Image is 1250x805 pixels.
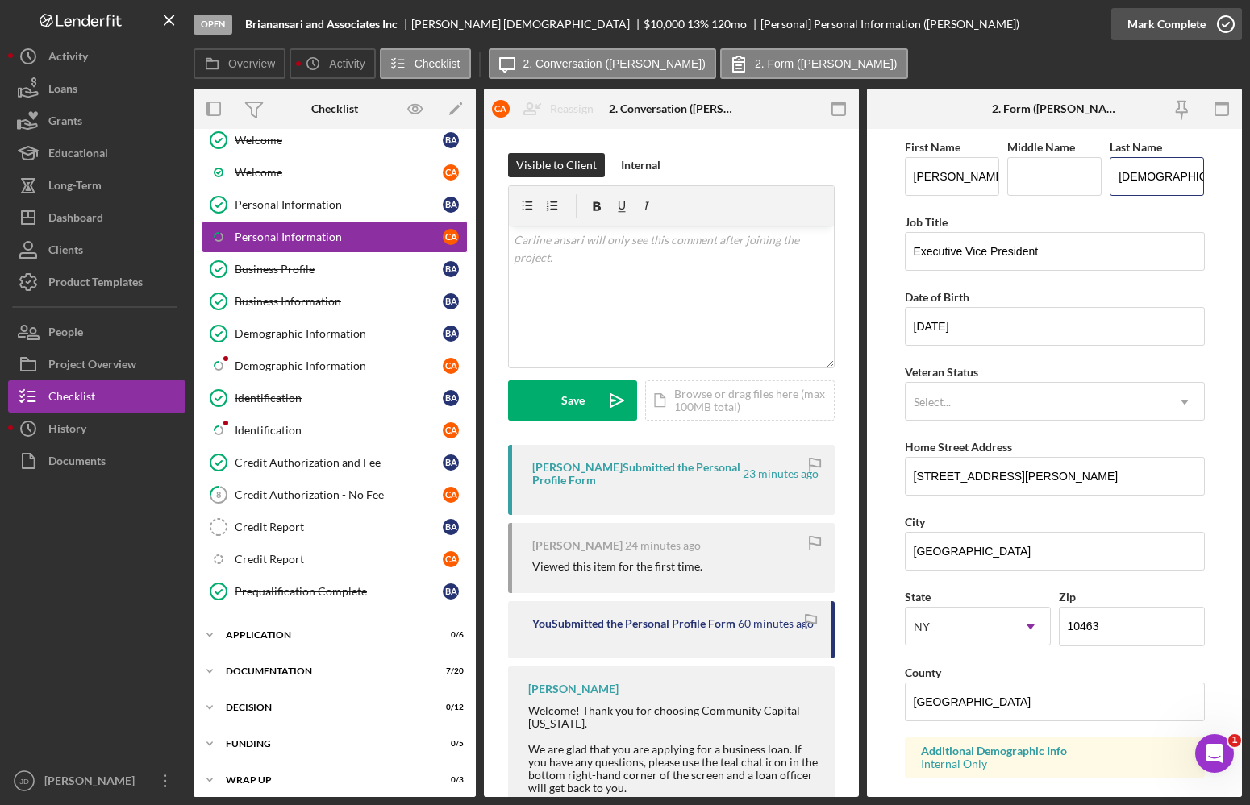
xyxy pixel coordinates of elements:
div: Save [561,380,585,421]
button: 2. Form ([PERSON_NAME]) [720,48,908,79]
label: City [905,515,925,529]
text: JD [19,777,29,786]
div: B A [443,293,459,309]
div: Personal Information [235,198,443,211]
div: Clients [48,234,83,270]
div: [PERSON_NAME] [532,539,623,552]
label: Zip [1059,590,1076,604]
div: [Personal] Personal Information ([PERSON_NAME]) [760,18,1019,31]
div: B A [443,197,459,213]
div: Decision [226,703,423,712]
div: Personal Information [235,230,443,243]
label: Date of Birth [905,290,969,304]
div: Dashboard [48,201,103,238]
div: Identification [235,424,443,437]
a: Business ProfileBA [202,253,468,285]
a: IdentificationCa [202,414,468,446]
label: Job Title [905,215,948,229]
button: Activity [8,40,185,73]
button: JD[PERSON_NAME] [8,765,185,797]
button: People [8,316,185,348]
a: Demographic InformationCa [202,350,468,382]
b: Brianansari and Associates Inc [245,18,398,31]
div: B A [443,326,459,342]
div: 0 / 12 [435,703,464,712]
div: Mark Complete [1127,8,1206,40]
tspan: 8 [216,489,221,500]
div: Reassign [550,93,594,125]
a: IdentificationBA [202,382,468,414]
div: Business Profile [235,263,443,276]
div: Internal [621,153,660,177]
a: 8Credit Authorization - No FeeCa [202,479,468,511]
div: People [48,316,83,352]
time: 2025-10-08 20:08 [743,467,819,480]
button: Checklist [8,380,185,413]
div: Educational [48,137,108,173]
button: Mark Complete [1111,8,1242,40]
div: Application [226,630,423,640]
div: Welcome [235,134,443,147]
div: Checklist [311,102,358,115]
div: B A [443,519,459,535]
button: Project Overview [8,348,185,380]
div: Business Information [235,295,443,308]
label: Activity [329,57,365,70]
button: Activity [290,48,375,79]
button: Clients [8,234,185,266]
div: 13 % [687,18,709,31]
button: Educational [8,137,185,169]
div: 0 / 6 [435,630,464,640]
button: Visible to Client [508,153,605,177]
div: [PERSON_NAME] [DEMOGRAPHIC_DATA] [411,18,644,31]
div: C a [443,551,459,567]
div: Demographic Information [235,359,443,372]
div: 120 mo [711,18,747,31]
div: Funding [226,739,423,749]
div: Checklist [48,380,95,417]
button: Checklist [380,48,471,79]
div: 2. Form ([PERSON_NAME]) [992,102,1117,115]
label: 2. Form ([PERSON_NAME]) [755,57,898,70]
div: Documents [48,445,106,481]
div: C a [443,164,459,181]
button: Grants [8,105,185,137]
a: Documents [8,445,185,477]
iframe: Intercom live chat [1195,734,1234,773]
div: B A [443,390,459,406]
div: Demographic Information [235,327,443,340]
div: Grants [48,105,82,141]
div: Credit Report [235,553,443,566]
span: $10,000 [644,17,685,31]
div: History [48,413,86,449]
div: Internal Only [921,757,1189,770]
button: Overview [194,48,285,79]
a: Personal InformationCa [202,221,468,253]
a: WelcomeCa [202,156,468,189]
div: [PERSON_NAME] [528,683,619,695]
div: C a [443,487,459,503]
button: Product Templates [8,266,185,298]
a: Business InformationBA [202,285,468,317]
div: [PERSON_NAME] Submitted the Personal Profile Form [532,461,740,487]
div: You Submitted the Personal Profile Form [532,617,735,630]
div: C a [443,358,459,374]
div: B A [443,454,459,471]
div: Credit Report [235,521,443,533]
div: Identification [235,392,443,405]
div: Product Templates [48,266,143,302]
div: C a [443,229,459,245]
div: B A [443,261,459,277]
button: History [8,413,185,445]
div: Credit Authorization - No Fee [235,488,443,501]
div: Credit Authorization and Fee [235,456,443,469]
a: Dashboard [8,201,185,234]
button: Long-Term [8,169,185,201]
